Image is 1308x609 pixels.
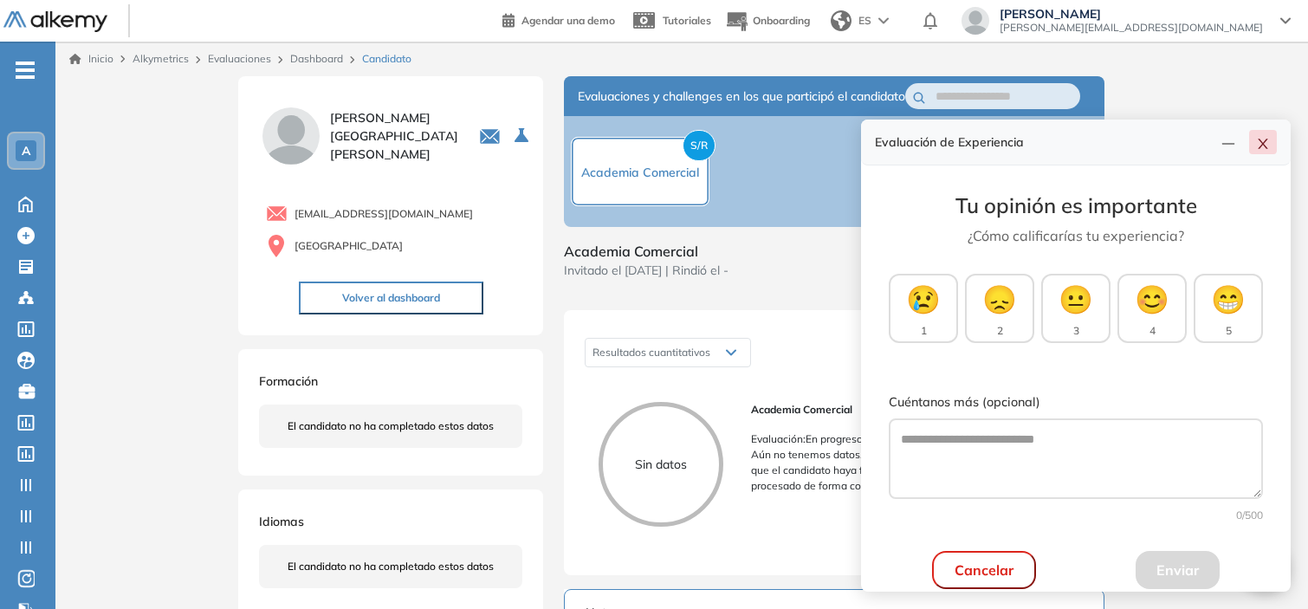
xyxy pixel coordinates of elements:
span: Evaluaciones y challenges en los que participó el candidato [578,87,905,106]
button: close [1249,130,1277,154]
button: 😢1 [889,274,958,343]
a: Evaluaciones [208,52,271,65]
a: Dashboard [290,52,343,65]
span: Alkymetrics [133,52,189,65]
span: [PERSON_NAME] [GEOGRAPHIC_DATA][PERSON_NAME] [330,109,458,164]
span: line [1221,137,1235,151]
h3: Tu opinión es importante [889,193,1263,218]
span: 1 [921,323,927,339]
span: Academia Comercial [564,241,728,262]
span: El candidato no ha completado estos datos [288,418,494,434]
div: 0 /500 [889,508,1263,523]
button: 😊4 [1117,274,1187,343]
a: Inicio [69,51,113,67]
span: Academia Comercial [751,402,1070,418]
button: Seleccione la evaluación activa [508,120,539,152]
span: close [1256,137,1270,151]
span: 😐 [1059,278,1093,320]
span: Invitado el [DATE] | Rindió el - [564,262,728,280]
span: Agendar una demo [521,14,615,27]
h4: Evaluación de Experiencia [875,135,1214,150]
span: 😁 [1211,278,1246,320]
span: [GEOGRAPHIC_DATA] [295,238,403,254]
span: [EMAIL_ADDRESS][DOMAIN_NAME] [295,206,473,222]
a: Agendar una demo [502,9,615,29]
span: 3 [1073,323,1079,339]
span: El candidato no ha completado estos datos [288,559,494,574]
button: 😁5 [1194,274,1263,343]
span: 😞 [982,278,1017,320]
span: ES [858,13,871,29]
span: S/R [683,130,716,161]
i: - [16,68,35,72]
span: Tutoriales [663,14,711,27]
img: PROFILE_MENU_LOGO_USER [259,104,323,168]
span: [PERSON_NAME][EMAIL_ADDRESS][DOMAIN_NAME] [1000,21,1263,35]
span: 4 [1149,323,1156,339]
span: Idiomas [259,514,304,529]
p: Sin datos [603,456,719,474]
p: Evaluación : En progreso [751,431,1070,447]
span: 😢 [906,278,941,320]
p: Aún no tenemos datos. Podrás visualizar los resultados una vez que el candidato haya finalizado e... [751,447,1070,494]
span: 5 [1226,323,1232,339]
span: Resultados cuantitativos [592,346,710,359]
span: 😊 [1135,278,1169,320]
span: Onboarding [753,14,810,27]
p: ¿Cómo calificarías tu experiencia? [889,225,1263,246]
label: Cuéntanos más (opcional) [889,393,1263,412]
img: arrow [878,17,889,24]
img: world [831,10,851,31]
button: Enviar [1136,551,1220,589]
img: Logo [3,11,107,33]
button: Cancelar [932,551,1036,589]
span: Academia Comercial [581,165,699,180]
button: Volver al dashboard [299,282,483,314]
span: A [22,144,30,158]
span: [PERSON_NAME] [1000,7,1263,21]
span: Candidato [362,51,411,67]
button: line [1214,130,1242,154]
span: Formación [259,373,318,389]
span: 2 [997,323,1003,339]
button: Onboarding [725,3,810,40]
button: 😞2 [965,274,1034,343]
button: 😐3 [1041,274,1111,343]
